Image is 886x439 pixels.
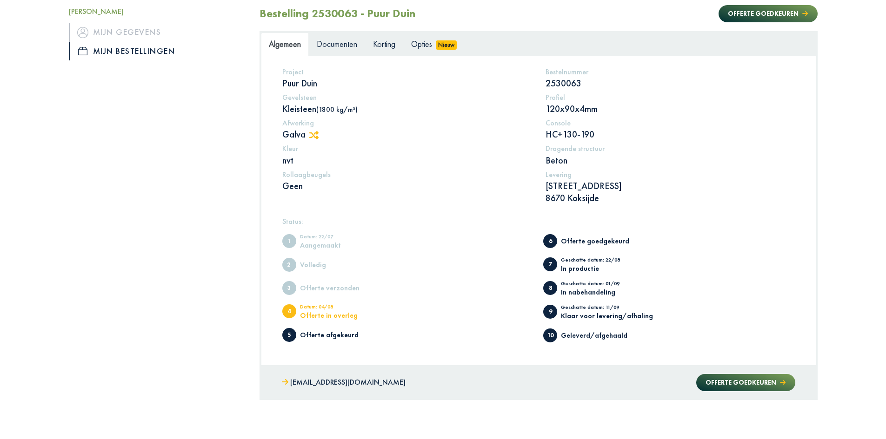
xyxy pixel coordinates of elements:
[561,237,638,244] div: Offerte goedgekeurd
[546,144,795,153] h5: Dragende structuur
[696,374,795,391] button: Offerte goedkeuren
[282,103,532,115] p: Kleisteen
[77,26,88,38] img: icon
[561,288,638,295] div: In nabehandeling
[546,128,795,140] p: HC+130-190
[300,331,377,338] div: Offerte afgekeurd
[282,376,406,389] a: [EMAIL_ADDRESS][DOMAIN_NAME]
[282,67,532,76] h5: Project
[411,39,432,49] span: Opties
[561,312,653,319] div: Klaar voor levering/afhaling
[78,47,87,55] img: icon
[282,93,532,102] h5: Gevelsteen
[269,39,301,49] span: Algemeen
[543,234,557,248] span: Offerte goedgekeurd
[282,328,296,342] span: Offerte afgekeurd
[282,144,532,153] h5: Kleur
[282,118,532,127] h5: Afwerking
[69,42,246,60] a: iconMijn bestellingen
[282,234,296,248] span: Aangemaakt
[373,39,395,49] span: Korting
[546,67,795,76] h5: Bestelnummer
[546,170,795,179] h5: Levering
[546,180,795,204] p: [STREET_ADDRESS] 8670 Koksijde
[561,281,638,288] div: Geschatte datum: 01/09
[719,5,817,22] button: Offerte goedkeuren
[300,242,377,249] div: Aangemaakt
[300,312,377,319] div: Offerte in overleg
[543,328,557,342] span: Geleverd/afgehaald
[282,170,532,179] h5: Rollaagbeugels
[260,7,415,20] h2: Bestelling 2530063 - Puur Duin
[282,180,532,192] p: Geen
[300,234,377,242] div: Datum: 22/07
[546,103,795,115] p: 120x90x4mm
[282,154,532,166] p: nvt
[282,77,532,89] p: Puur Duin
[546,93,795,102] h5: Profiel
[543,257,557,271] span: In productie
[543,305,557,319] span: Klaar voor levering/afhaling
[282,281,296,295] span: Offerte verzonden
[436,40,457,50] span: Nieuw
[69,7,246,16] h5: [PERSON_NAME]
[546,154,795,166] p: Beton
[282,128,532,140] p: Galva
[282,258,296,272] span: Volledig
[282,217,795,226] h5: Status:
[561,305,653,312] div: Geschatte datum: 11/09
[261,33,816,55] ul: Tabs
[561,265,638,272] div: In productie
[317,39,357,49] span: Documenten
[316,105,358,114] span: (1800 kg/m³)
[561,332,638,339] div: Geleverd/afgehaald
[546,118,795,127] h5: Console
[282,304,296,318] span: Offerte in overleg
[543,281,557,295] span: In nabehandeling
[300,261,377,268] div: Volledig
[300,284,377,291] div: Offerte verzonden
[300,304,377,312] div: Datum: 04/08
[546,77,795,89] p: 2530063
[561,257,638,265] div: Geschatte datum: 22/08
[69,23,246,41] a: iconMijn gegevens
